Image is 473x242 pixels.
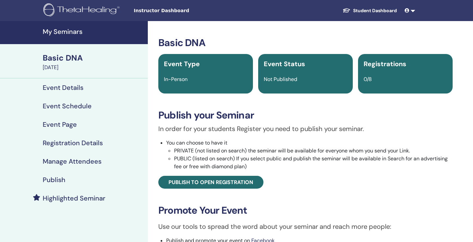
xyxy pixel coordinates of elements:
[43,121,77,128] h4: Event Page
[158,37,453,49] h3: Basic DNA
[364,60,406,68] span: Registrations
[164,76,188,83] span: In-Person
[174,147,453,155] li: PRIVATE (not listed on search) the seminar will be available for everyone whom you send your Link.
[158,222,453,231] p: Use our tools to spread the word about your seminar and reach more people:
[134,7,232,14] span: Instructor Dashboard
[43,139,103,147] h4: Registration Details
[43,102,92,110] h4: Event Schedule
[43,3,122,18] img: logo.png
[43,84,83,92] h4: Event Details
[43,157,101,165] h4: Manage Attendees
[43,52,144,64] div: Basic DNA
[337,5,402,17] a: Student Dashboard
[43,28,144,36] h4: My Seminars
[169,179,253,186] span: Publish to open registration
[158,109,453,121] h3: Publish your Seminar
[174,155,453,171] li: PUBLIC (listed on search) If you select public and publish the seminar will be available in Searc...
[264,60,305,68] span: Event Status
[264,76,297,83] span: Not Published
[166,139,453,171] li: You can choose to have it
[343,8,350,13] img: graduation-cap-white.svg
[158,176,263,189] a: Publish to open registration
[43,176,65,184] h4: Publish
[39,52,148,71] a: Basic DNA[DATE]
[364,76,372,83] span: 0/8
[164,60,200,68] span: Event Type
[158,204,453,216] h3: Promote Your Event
[43,64,144,71] div: [DATE]
[43,194,105,202] h4: Highlighted Seminar
[158,124,453,134] p: In order for your students Register you need to publish your seminar.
